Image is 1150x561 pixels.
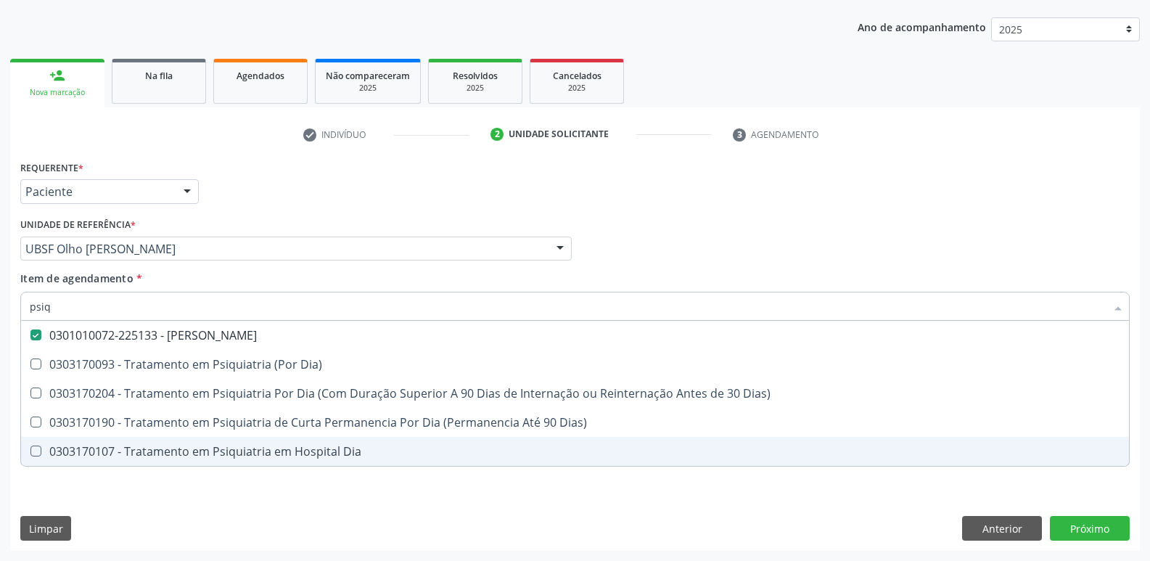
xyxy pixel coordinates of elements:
div: 0303170107 - Tratamento em Psiquiatria em Hospital Dia [30,446,1120,457]
button: Anterior [962,516,1042,541]
div: 0303170204 - Tratamento em Psiquiatria Por Dia (Com Duração Superior A 90 Dias de Internação ou R... [30,388,1120,399]
button: Próximo [1050,516,1130,541]
span: Agendados [237,70,284,82]
span: UBSF Olho [PERSON_NAME] [25,242,542,256]
div: person_add [49,67,65,83]
span: Resolvidos [453,70,498,82]
span: Paciente [25,184,169,199]
label: Unidade de referência [20,214,136,237]
span: Na fila [145,70,173,82]
div: Nova marcação [20,87,94,98]
span: Cancelados [553,70,601,82]
div: Unidade solicitante [509,128,609,141]
div: 0301010072-225133 - [PERSON_NAME] [30,329,1120,341]
div: 0303170190 - Tratamento em Psiquiatria de Curta Permanencia Por Dia (Permanencia Até 90 Dias) [30,417,1120,428]
span: Não compareceram [326,70,410,82]
label: Requerente [20,157,83,179]
span: Item de agendamento [20,271,134,285]
div: 2025 [326,83,410,94]
input: Buscar por procedimentos [30,292,1106,321]
div: 2025 [439,83,512,94]
button: Limpar [20,516,71,541]
div: 2 [490,128,504,141]
p: Ano de acompanhamento [858,17,986,36]
div: 0303170093 - Tratamento em Psiquiatria (Por Dia) [30,359,1120,370]
div: 2025 [541,83,613,94]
